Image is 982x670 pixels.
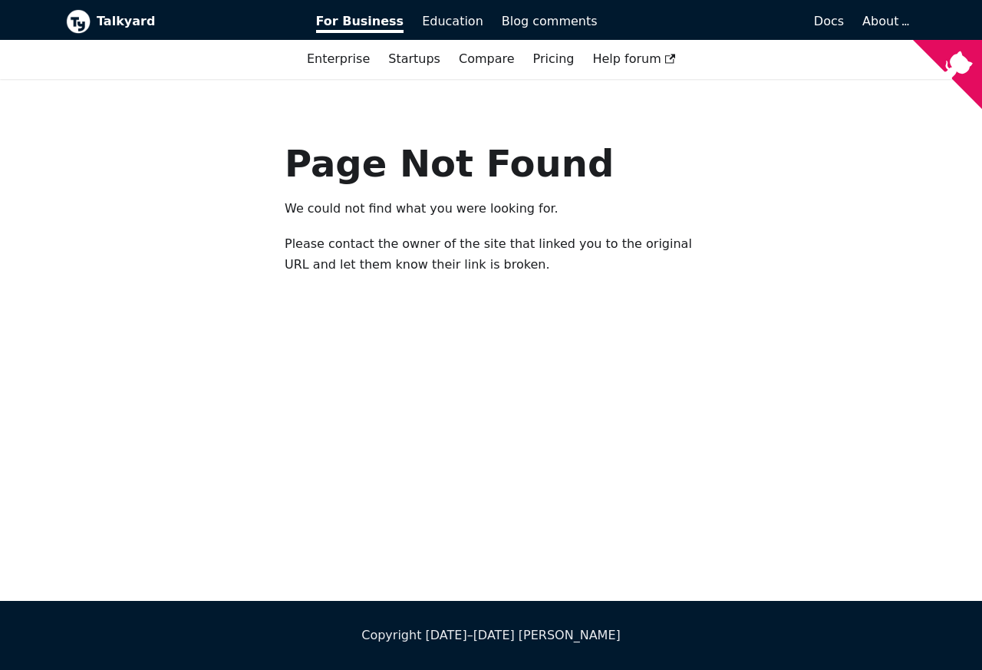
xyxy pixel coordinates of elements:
[379,46,450,72] a: Startups
[583,46,684,72] a: Help forum
[862,14,907,28] a: About
[814,14,844,28] span: Docs
[413,8,493,35] a: Education
[307,8,414,35] a: For Business
[298,46,379,72] a: Enterprise
[422,14,483,28] span: Education
[97,12,295,31] b: Talkyard
[285,199,697,219] p: We could not find what you were looking for.
[493,8,607,35] a: Blog comments
[459,51,515,66] a: Compare
[285,140,697,186] h1: Page Not Found
[524,46,584,72] a: Pricing
[592,51,675,66] span: Help forum
[66,9,91,34] img: Talkyard logo
[66,625,916,645] div: Copyright [DATE]–[DATE] [PERSON_NAME]
[66,9,295,34] a: Talkyard logoTalkyard
[502,14,598,28] span: Blog comments
[316,14,404,33] span: For Business
[607,8,854,35] a: Docs
[285,234,697,275] p: Please contact the owner of the site that linked you to the original URL and let them know their ...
